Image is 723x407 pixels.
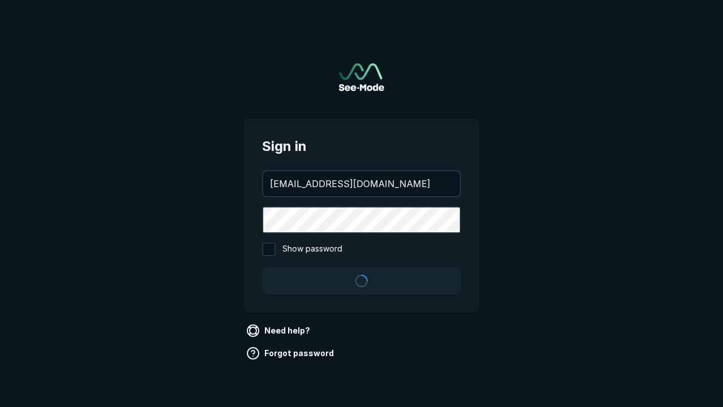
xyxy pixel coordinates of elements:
span: Show password [282,243,342,256]
a: Go to sign in [339,63,384,91]
span: Sign in [262,136,461,157]
input: your@email.com [263,171,460,196]
img: See-Mode Logo [339,63,384,91]
a: Forgot password [244,344,338,362]
a: Need help? [244,322,315,340]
